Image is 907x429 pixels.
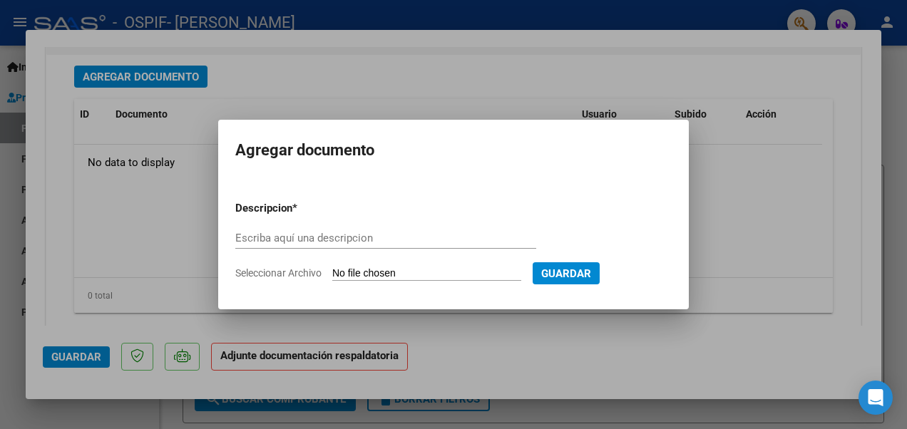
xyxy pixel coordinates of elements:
p: Descripcion [235,200,367,217]
span: Guardar [541,267,591,280]
span: Seleccionar Archivo [235,267,322,279]
button: Guardar [533,262,600,284]
div: Open Intercom Messenger [859,381,893,415]
h2: Agregar documento [235,137,672,164]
